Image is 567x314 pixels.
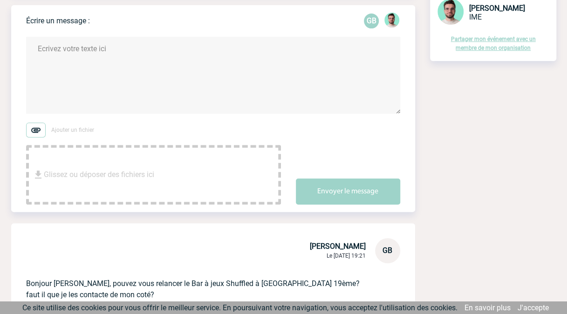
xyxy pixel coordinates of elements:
span: IME [469,13,482,21]
span: Ajouter un fichier [51,127,94,133]
span: [PERSON_NAME] [310,242,366,251]
button: Envoyer le message [296,178,400,205]
img: file_download.svg [33,169,44,180]
div: Benjamin ROLAND [384,13,399,29]
img: 121547-2.png [384,13,399,27]
span: [PERSON_NAME] [469,4,525,13]
p: Écrire un message : [26,16,90,25]
div: Geoffroy BOUDON [364,14,379,28]
a: En savoir plus [465,303,511,312]
span: Le [DATE] 19:21 [327,253,366,259]
a: Partager mon événement avec un membre de mon organisation [451,36,536,51]
span: Ce site utilise des cookies pour vous offrir le meilleur service. En poursuivant votre navigation... [22,303,458,312]
span: Glissez ou déposer des fichiers ici [44,151,154,198]
p: Bonjour [PERSON_NAME], pouvez vous relancer le Bar à jeux Shuffled à [GEOGRAPHIC_DATA] 19ème? fau... [26,263,374,300]
p: GB [364,14,379,28]
a: J'accepte [518,303,549,312]
span: GB [383,246,392,255]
